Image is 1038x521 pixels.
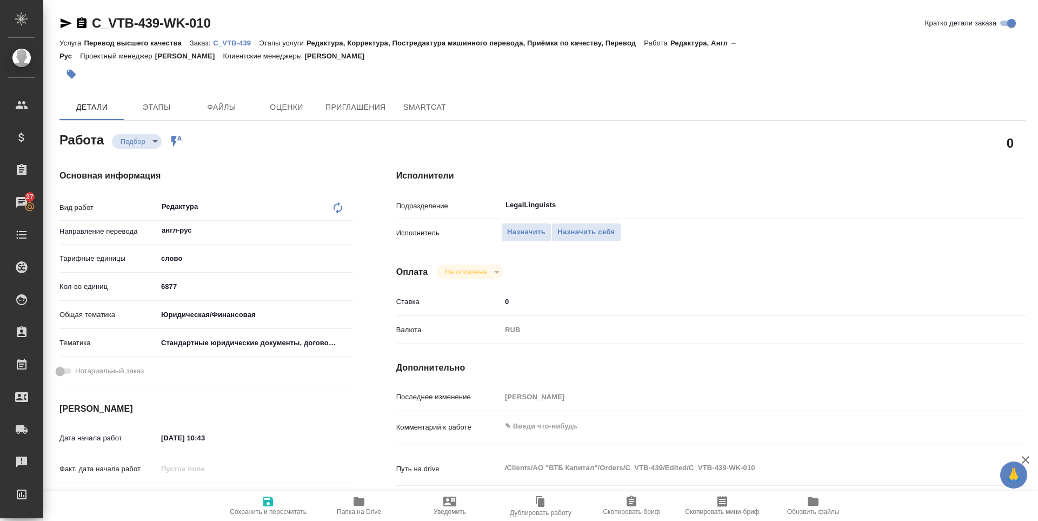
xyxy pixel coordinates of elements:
p: Исполнитель [396,228,501,239]
p: Кол-во единиц [59,281,157,292]
p: Услуга [59,39,84,47]
button: Подбор [117,137,149,146]
span: Обновить файлы [787,508,840,516]
div: слово [157,249,353,268]
span: Назначить [507,226,545,239]
input: Пустое поле [157,461,252,477]
input: ✎ Введи что-нибудь [157,279,353,294]
textarea: /Clients/АО "ВТБ Капитал"/Orders/C_VTB-439/Edited/C_VTB-439-WK-010 [501,459,974,477]
button: Уведомить [404,491,495,521]
button: Скопировать мини-бриф [677,491,768,521]
button: Open [347,229,349,232]
a: 27 [3,189,41,216]
button: Не оплачена [442,267,490,276]
input: ✎ Введи что-нибудь [157,489,252,505]
span: Дублировать работу [510,509,571,517]
p: Проектный менеджер [80,52,155,60]
p: Редактура, Корректура, Постредактура машинного перевода, Приёмка по качеству, Перевод [307,39,644,47]
div: RUB [501,321,974,339]
span: 🙏 [1004,464,1023,486]
button: Скопировать ссылку для ЯМессенджера [59,17,72,30]
button: Назначить [501,223,551,242]
p: Перевод высшего качества [84,39,189,47]
p: Валюта [396,325,501,335]
p: Общая тематика [59,309,157,320]
p: Тематика [59,338,157,348]
button: Обновить файлы [768,491,859,521]
button: Папка на Drive [314,491,404,521]
span: SmartCat [399,101,451,114]
button: Добавить тэг [59,62,83,86]
p: Ставка [396,296,501,307]
span: Этапы [131,101,183,114]
button: Open [968,204,970,206]
p: Путь на drive [396,464,501,474]
p: Факт. дата начала работ [59,464,157,474]
button: Скопировать ссылку [75,17,88,30]
p: Последнее изменение [396,392,501,403]
h2: 0 [1007,134,1014,152]
p: Работа [644,39,670,47]
span: Оценки [261,101,312,114]
div: Подбор [436,265,503,279]
p: C_VTB-439 [213,39,259,47]
span: Приглашения [325,101,386,114]
p: Подразделение [396,201,501,212]
p: Комментарий к работе [396,422,501,433]
h4: Дополнительно [396,361,1026,374]
span: Детали [66,101,118,114]
p: Вид работ [59,202,157,213]
span: Скопировать бриф [603,508,660,516]
p: Тарифные единицы [59,253,157,264]
h2: Работа [59,129,104,149]
input: Пустое поле [501,389,974,405]
span: Назначить себя [557,226,615,239]
button: Назначить себя [551,223,621,242]
p: Направление перевода [59,226,157,237]
span: 27 [19,192,40,202]
span: Сохранить и пересчитать [230,508,307,516]
h4: Основная информация [59,169,353,182]
h4: [PERSON_NAME] [59,403,353,416]
button: Дублировать работу [495,491,586,521]
p: Дата начала работ [59,433,157,444]
a: C_VTB-439 [213,38,259,47]
p: Заказ: [190,39,213,47]
span: Нотариальный заказ [75,366,144,377]
span: Кратко детали заказа [925,18,996,29]
p: Клиентские менеджеры [223,52,305,60]
input: ✎ Введи что-нибудь [501,294,974,309]
h4: Исполнители [396,169,1026,182]
button: 🙏 [1000,461,1027,489]
div: Подбор [112,134,162,149]
button: Скопировать бриф [586,491,677,521]
span: Файлы [196,101,248,114]
button: Сохранить и пересчитать [223,491,314,521]
p: [PERSON_NAME] [304,52,372,60]
span: Скопировать мини-бриф [685,508,759,516]
input: ✎ Введи что-нибудь [157,430,252,446]
div: Юридическая/Финансовая [157,306,353,324]
p: Этапы услуги [259,39,307,47]
span: Уведомить [434,508,466,516]
div: Стандартные юридические документы, договоры, уставы [157,334,353,352]
h4: Оплата [396,266,428,279]
p: [PERSON_NAME] [155,52,223,60]
span: Папка на Drive [337,508,381,516]
a: C_VTB-439-WK-010 [92,16,211,30]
